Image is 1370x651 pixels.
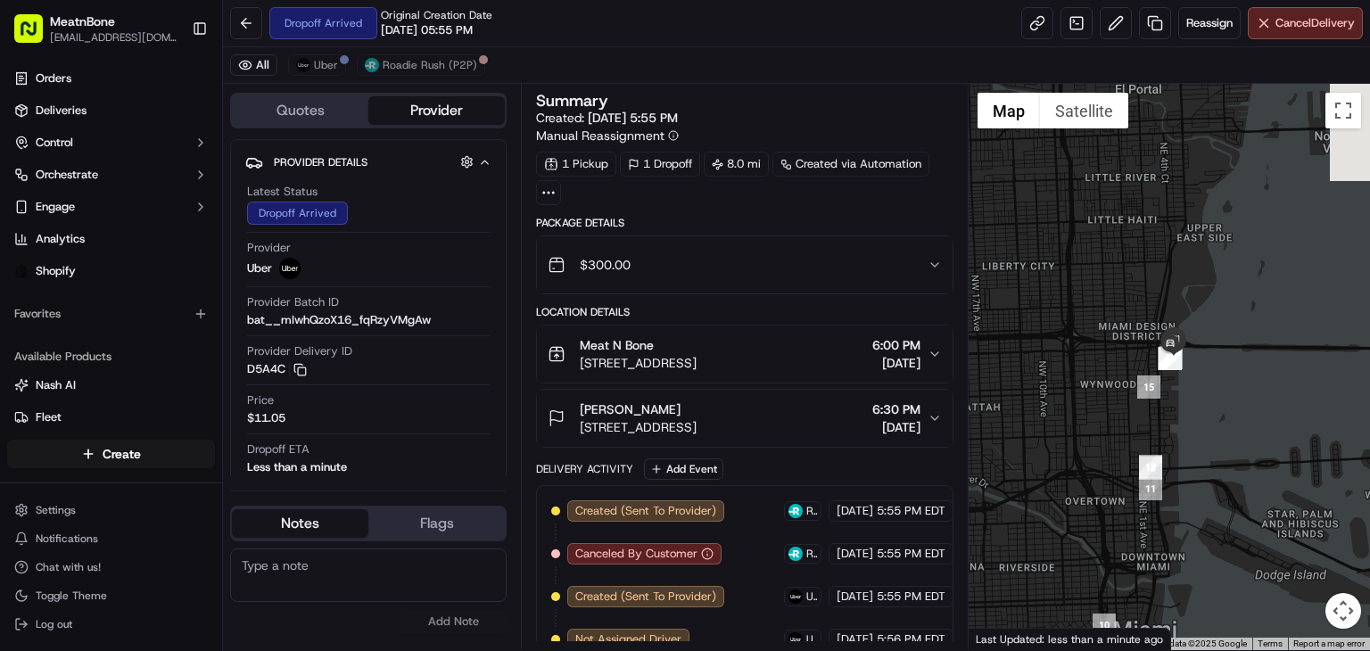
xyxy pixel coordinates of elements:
[50,12,115,30] button: MeatnBone
[36,70,71,87] span: Orders
[837,589,873,605] span: [DATE]
[303,175,325,196] button: Start new chat
[580,418,697,436] span: [STREET_ADDRESS]
[1150,639,1247,648] span: Map data ©2025 Google
[536,127,679,144] button: Manual Reassignment
[7,300,215,328] div: Favorites
[7,225,215,253] a: Analytics
[877,503,945,519] span: 5:55 PM EDT
[580,256,631,274] span: $300.00
[169,398,286,416] span: API Documentation
[7,128,215,157] button: Control
[247,441,309,457] span: Dropoff ETA
[55,324,190,338] span: Wisdom [PERSON_NAME]
[247,343,352,359] span: Provider Delivery ID
[536,152,616,177] div: 1 Pickup
[1275,15,1355,31] span: Cancel Delivery
[575,546,697,562] span: Canceled By Customer
[7,342,215,371] div: Available Products
[247,260,272,276] span: Uber
[247,240,291,256] span: Provider
[232,509,368,538] button: Notes
[36,135,73,151] span: Control
[18,169,50,202] img: 1736555255976-a54dd68f-1ca7-489b-9aae-adbdc363a1c4
[288,54,346,76] button: Uber
[806,547,817,561] span: Roadie Rush (P2P)
[126,441,216,455] a: Powered byPylon
[247,312,431,328] span: bat__mIwhQzoX16_fqRzyVMgAw
[80,187,245,202] div: We're available if you need us!
[872,418,920,436] span: [DATE]
[55,276,190,290] span: Wisdom [PERSON_NAME]
[7,64,215,93] a: Orders
[772,152,929,177] a: Created via Automation
[7,193,215,221] button: Engage
[36,325,50,339] img: 1736555255976-a54dd68f-1ca7-489b-9aae-adbdc363a1c4
[7,526,215,551] button: Notifications
[536,462,633,476] div: Delivery Activity
[381,22,473,38] span: [DATE] 05:55 PM
[1139,456,1162,479] div: 14
[144,391,293,423] a: 💻API Documentation
[872,400,920,418] span: 6:30 PM
[247,459,347,475] div: Less than a minute
[872,354,920,372] span: [DATE]
[7,440,215,468] button: Create
[837,546,873,562] span: [DATE]
[788,547,803,561] img: roadie-logo-v2.jpg
[276,227,325,249] button: See all
[36,199,75,215] span: Engage
[7,555,215,580] button: Chat with us!
[588,110,678,126] span: [DATE] 5:55 PM
[806,632,817,647] span: Uber
[103,445,141,463] span: Create
[14,264,29,278] img: Shopify logo
[203,276,240,290] span: [DATE]
[247,184,318,200] span: Latest Status
[36,231,85,247] span: Analytics
[80,169,293,187] div: Start new chat
[50,30,177,45] button: [EMAIL_ADDRESS][DOMAIN_NAME]
[788,504,803,518] img: roadie-logo-v2.jpg
[18,307,46,342] img: Wisdom Oko
[36,263,76,279] span: Shopify
[806,504,817,518] span: Roadie Rush (P2P)
[18,400,32,414] div: 📗
[381,8,492,22] span: Original Creation Date
[7,371,215,400] button: Nash AI
[978,93,1040,128] button: Show street map
[973,627,1032,650] a: Open this area in Google Maps (opens a new window)
[1178,7,1241,39] button: Reassign
[18,17,54,53] img: Nash
[877,631,945,647] span: 5:56 PM EDT
[203,324,240,338] span: [DATE]
[1248,7,1363,39] button: CancelDelivery
[383,58,477,72] span: Roadie Rush (P2P)
[36,589,107,603] span: Toggle Theme
[36,532,98,546] span: Notifications
[314,58,338,72] span: Uber
[1258,639,1283,648] a: Terms (opens in new tab)
[279,258,301,279] img: uber-new-logo.jpeg
[36,167,98,183] span: Orchestrate
[7,583,215,608] button: Toggle Theme
[357,54,485,76] button: Roadie Rush (P2P)
[365,58,379,72] img: roadie-logo-v2.jpg
[36,409,62,425] span: Fleet
[644,458,723,480] button: Add Event
[7,7,185,50] button: MeatnBone[EMAIL_ADDRESS][DOMAIN_NAME]
[1040,93,1128,128] button: Show satellite imagery
[1137,375,1160,399] div: 15
[1158,347,1181,370] div: 17
[1160,346,1183,369] div: 22
[969,628,1171,650] div: Last Updated: less than a minute ago
[877,546,945,562] span: 5:55 PM EDT
[36,560,101,574] span: Chat with us!
[37,169,70,202] img: 8571987876998_91fb9ceb93ad5c398215_72.jpg
[1139,457,1162,480] div: 13
[247,361,307,377] button: D5A4C
[877,589,945,605] span: 5:55 PM EDT
[536,93,608,109] h3: Summary
[537,236,953,293] button: $300.00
